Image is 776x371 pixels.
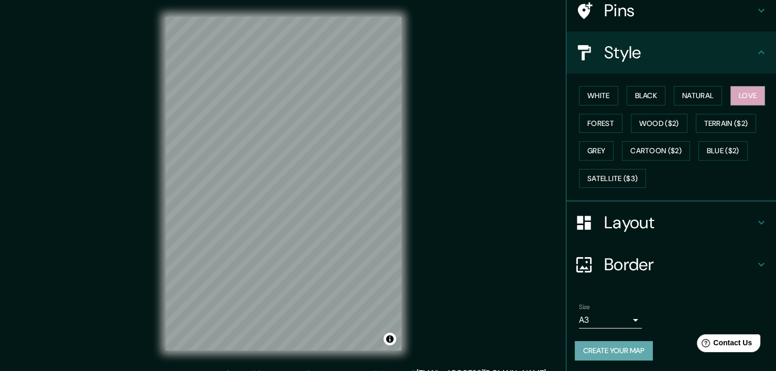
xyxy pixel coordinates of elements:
[166,17,401,351] canvas: Map
[698,141,748,161] button: Blue ($2)
[730,86,765,105] button: Love
[579,141,614,161] button: Grey
[566,243,776,285] div: Border
[579,114,622,133] button: Forest
[674,86,722,105] button: Natural
[683,330,764,359] iframe: Help widget launcher
[579,312,642,328] div: A3
[631,114,687,133] button: Wood ($2)
[579,86,618,105] button: White
[604,254,755,275] h4: Border
[575,341,653,361] button: Create your map
[384,333,396,345] button: Toggle attribution
[622,141,690,161] button: Cartoon ($2)
[627,86,666,105] button: Black
[579,169,646,188] button: Satellite ($3)
[604,212,755,233] h4: Layout
[566,31,776,73] div: Style
[566,202,776,243] div: Layout
[604,42,755,63] h4: Style
[579,303,590,312] label: Size
[696,114,757,133] button: Terrain ($2)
